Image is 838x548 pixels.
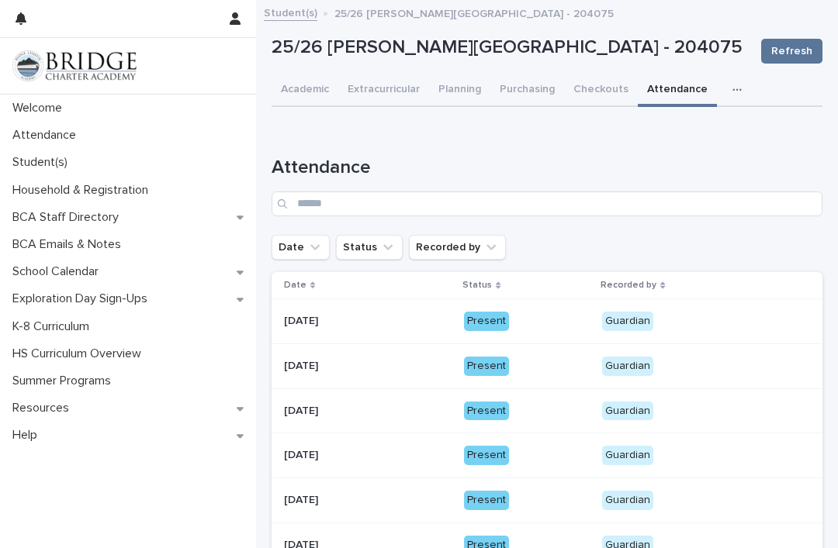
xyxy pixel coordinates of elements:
[464,491,509,510] div: Present
[602,312,653,331] div: Guardian
[6,428,50,443] p: Help
[284,491,321,507] p: [DATE]
[272,235,330,260] button: Date
[272,74,338,107] button: Academic
[490,74,564,107] button: Purchasing
[6,155,80,170] p: Student(s)
[272,343,822,388] tr: [DATE][DATE] PresentGuardian
[272,298,822,343] tr: [DATE][DATE] PresentGuardian
[462,277,492,294] p: Status
[6,264,111,279] p: School Calendar
[602,357,653,376] div: Guardian
[284,446,321,462] p: [DATE]
[272,388,822,433] tr: [DATE][DATE] PresentGuardian
[429,74,490,107] button: Planning
[6,291,160,306] p: Exploration Day Sign-Ups
[272,478,822,523] tr: [DATE][DATE] PresentGuardian
[6,319,102,334] p: K-8 Curriculum
[464,357,509,376] div: Present
[761,39,822,64] button: Refresh
[272,157,822,179] h1: Attendance
[464,402,509,421] div: Present
[771,43,812,59] span: Refresh
[6,237,133,252] p: BCA Emails & Notes
[12,50,137,81] img: V1C1m3IdTEidaUdm9Hs0
[336,235,403,260] button: Status
[284,357,321,373] p: [DATE]
[6,210,131,225] p: BCA Staff Directory
[6,128,88,143] p: Attendance
[564,74,638,107] button: Checkouts
[602,446,653,465] div: Guardian
[6,183,161,198] p: Household & Registration
[284,402,321,418] p: [DATE]
[334,4,614,21] p: 25/26 [PERSON_NAME][GEOGRAPHIC_DATA] - 204075
[272,191,822,216] input: Search
[409,235,506,260] button: Recorded by
[6,374,123,388] p: Summer Programs
[638,74,717,107] button: Attendance
[272,433,822,478] tr: [DATE][DATE] PresentGuardian
[284,312,321,328] p: [DATE]
[272,36,749,59] p: 25/26 [PERSON_NAME][GEOGRAPHIC_DATA] - 204075
[6,101,74,115] p: Welcome
[284,277,306,294] p: Date
[464,446,509,465] div: Present
[6,346,154,361] p: HS Curriculum Overview
[338,74,429,107] button: Extracurricular
[602,402,653,421] div: Guardian
[264,3,317,21] a: Student(s)
[601,277,656,294] p: Recorded by
[464,312,509,331] div: Present
[6,401,81,415] p: Resources
[602,491,653,510] div: Guardian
